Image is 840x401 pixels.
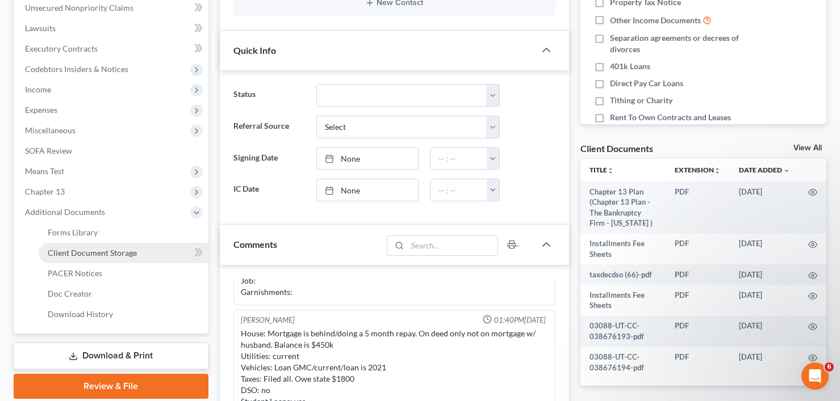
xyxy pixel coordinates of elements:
[666,347,730,378] td: PDF
[610,78,683,89] span: Direct Pay Car Loans
[228,84,311,107] label: Status
[233,239,277,250] span: Comments
[16,18,208,39] a: Lawsuits
[730,285,799,316] td: [DATE]
[666,234,730,265] td: PDF
[39,243,208,263] a: Client Document Storage
[610,112,731,123] span: Rent To Own Contracts and Leases
[739,166,790,174] a: Date Added expand_more
[431,148,487,170] input: -- : --
[783,167,790,174] i: expand_more
[233,45,276,56] span: Quick Info
[39,284,208,304] a: Doc Creator
[610,32,755,55] span: Separation agreements or decrees of divorces
[228,116,311,138] label: Referral Source
[25,187,65,196] span: Chapter 13
[730,347,799,378] td: [DATE]
[25,23,56,33] span: Lawsuits
[48,289,92,298] span: Doc Creator
[25,125,76,135] span: Miscellaneous
[580,264,666,285] td: taxdecdso (66)-pdf
[666,316,730,347] td: PDF
[730,181,799,234] td: [DATE]
[675,166,721,174] a: Extensionunfold_more
[48,309,113,319] span: Download History
[39,222,208,243] a: Forms Library
[16,39,208,59] a: Executory Contracts
[25,166,64,176] span: Means Test
[228,147,311,170] label: Signing Date
[730,234,799,265] td: [DATE]
[407,236,498,255] input: Search...
[714,167,721,174] i: unfold_more
[39,263,208,284] a: PACER Notices
[590,166,614,174] a: Titleunfold_more
[580,285,666,316] td: Installments Fee Sheets
[580,347,666,378] td: 03088-UT-CC-038676194-pdf
[431,179,487,201] input: -- : --
[16,141,208,161] a: SOFA Review
[580,142,653,154] div: Client Documents
[610,15,701,26] span: Other Income Documents
[607,167,614,174] i: unfold_more
[25,85,51,94] span: Income
[25,207,105,217] span: Additional Documents
[14,374,208,399] a: Review & File
[666,285,730,316] td: PDF
[580,181,666,234] td: Chapter 13 Plan (Chapter 13 Plan - The Bankruptcy Firm - [US_STATE] )
[730,264,799,285] td: [DATE]
[666,181,730,234] td: PDF
[48,248,137,258] span: Client Document Storage
[25,44,98,53] span: Executory Contracts
[666,264,730,285] td: PDF
[580,234,666,265] td: Installments Fee Sheets
[25,146,72,155] span: SOFA Review
[610,61,650,72] span: 401k Loans
[580,316,666,347] td: 03088-UT-CC-038676193-pdf
[48,268,102,278] span: PACER Notices
[241,315,295,326] div: [PERSON_NAME]
[801,362,829,390] iframe: Intercom live chat
[793,144,822,152] a: View All
[48,227,98,237] span: Forms Library
[228,179,311,201] label: IC Date
[25,64,128,74] span: Codebtors Insiders & Notices
[825,362,834,372] span: 6
[317,179,418,201] a: None
[494,315,546,326] span: 01:40PM[DATE]
[730,316,799,347] td: [DATE]
[39,304,208,324] a: Download History
[610,95,672,106] span: Tithing or Charity
[317,148,418,170] a: None
[25,105,57,115] span: Expenses
[25,3,133,12] span: Unsecured Nonpriority Claims
[14,343,208,369] a: Download & Print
